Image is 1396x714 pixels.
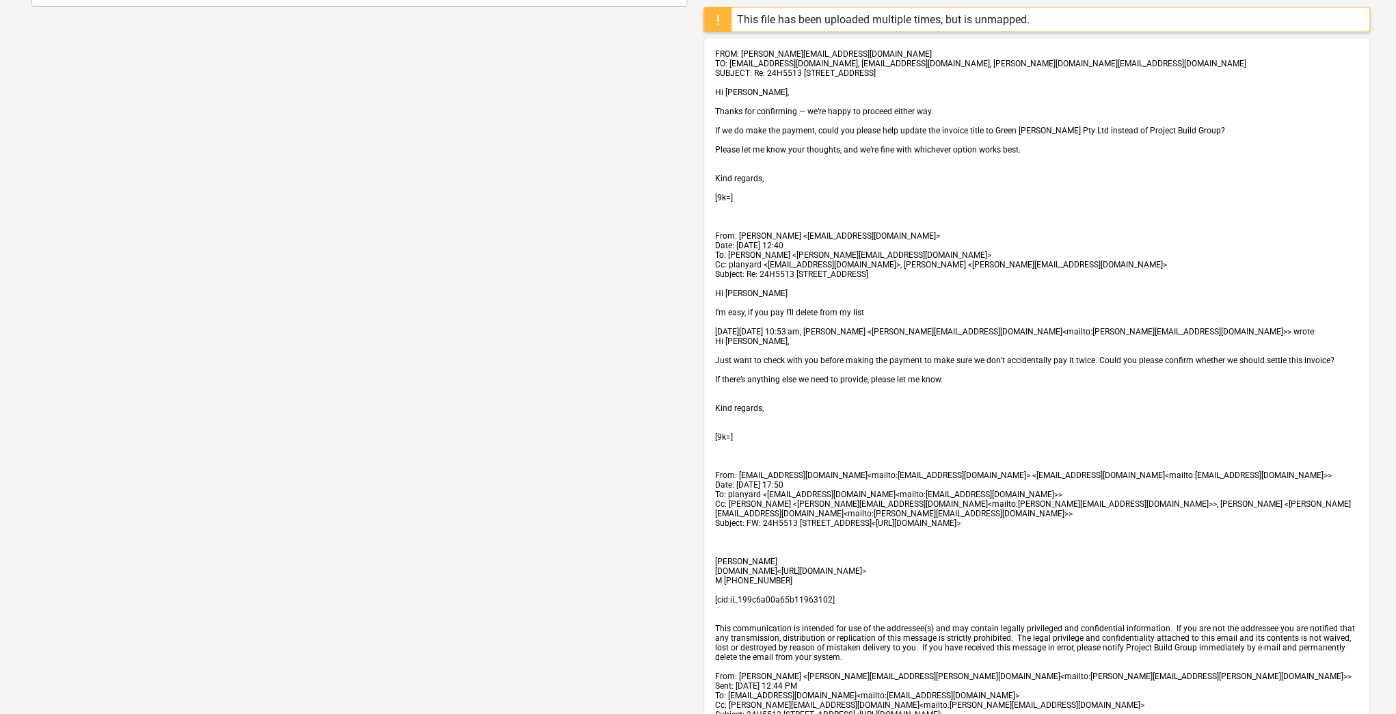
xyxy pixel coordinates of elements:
span: [9k=] [715,193,733,202]
span: Date: [DATE] 12:40 [715,241,783,250]
span: Kind regards, [715,174,764,183]
span: Hi [PERSON_NAME] [715,289,788,298]
span: To: [PERSON_NAME] <[PERSON_NAME][EMAIL_ADDRESS][DOMAIN_NAME]> [715,250,991,260]
span: [9k=] [715,432,733,442]
span: [PERSON_NAME] [715,557,777,566]
span: Hi [PERSON_NAME], [715,88,789,97]
span: [DOMAIN_NAME]<[URL][DOMAIN_NAME]> [715,566,866,576]
div: This file has been uploaded multiple times, but is unmapped. [737,13,1030,26]
span: Subject: FW: 24H5513 [STREET_ADDRESS]<[URL][DOMAIN_NAME]> [715,518,961,528]
span: Subject: Re: 24H5513 [STREET_ADDRESS] [715,269,868,279]
span: This communication is intended for use of the addressee(s) and may contain legally privileged and... [715,624,1357,662]
span: I’m easy, if you pay I’ll delete from my list [715,308,864,317]
span: Sent: [DATE] 12:44 PM [715,681,797,691]
span: FROM: [PERSON_NAME][EMAIL_ADDRESS][DOMAIN_NAME] [715,49,932,59]
span: If we do make the payment, could you please help update the invoice title to Green [PERSON_NAME] ... [715,126,1225,135]
span: To: planyard <[EMAIL_ADDRESS][DOMAIN_NAME]<mailto:[EMAIL_ADDRESS][DOMAIN_NAME]>> [715,490,1062,499]
span: Cc: [PERSON_NAME] <[PERSON_NAME][EMAIL_ADDRESS][DOMAIN_NAME]<mailto:[PERSON_NAME][EMAIL_ADDRESS][... [715,499,1351,518]
span: Please let me know your thoughts, and we’re fine with whichever option works best. [715,145,1021,155]
span: From: [EMAIL_ADDRESS][DOMAIN_NAME]<mailto:[EMAIL_ADDRESS][DOMAIN_NAME]> <[EMAIL_ADDRESS][DOMAIN_N... [715,471,1332,480]
span: Just want to check with you before making the payment to make sure we don’t accidentally pay it t... [715,356,1334,365]
span: [DATE][DATE] 10:53 am, [PERSON_NAME] <[PERSON_NAME][EMAIL_ADDRESS][DOMAIN_NAME]<mailto:[PERSON_NA... [715,327,1316,336]
span: Hi [PERSON_NAME], [715,336,789,346]
span: Date: [DATE] 17:50 [715,480,783,490]
iframe: Chat Widget [1328,648,1396,714]
span: From: [PERSON_NAME] <[PERSON_NAME][EMAIL_ADDRESS][PERSON_NAME][DOMAIN_NAME]<mailto:[PERSON_NAME][... [715,672,1352,681]
span: Cc: [PERSON_NAME][EMAIL_ADDRESS][DOMAIN_NAME]<mailto:[PERSON_NAME][EMAIL_ADDRESS][DOMAIN_NAME]> [715,700,1144,710]
span: Cc: planyard <[EMAIL_ADDRESS][DOMAIN_NAME]>, [PERSON_NAME] <[PERSON_NAME][EMAIL_ADDRESS][DOMAIN_N... [715,260,1167,269]
span: To: [EMAIL_ADDRESS][DOMAIN_NAME]<mailto:[EMAIL_ADDRESS][DOMAIN_NAME]> [715,691,1019,700]
span: Thanks for confirming — we’re happy to proceed either way. [715,107,933,116]
span: SUBJECT: Re: 24H5513 [STREET_ADDRESS] [715,68,876,78]
span: From: [PERSON_NAME] <[EMAIL_ADDRESS][DOMAIN_NAME]> [715,231,940,241]
span: [cid:ii_199c6a00a65b11963102] [715,595,835,605]
span: Kind regards, [715,404,764,413]
span: If there’s anything else we need to provide, please let me know. [715,375,943,384]
span: TO: [EMAIL_ADDRESS][DOMAIN_NAME], [EMAIL_ADDRESS][DOMAIN_NAME], [PERSON_NAME][DOMAIN_NAME][EMAIL_... [715,59,1246,68]
span: M [PHONE_NUMBER] [715,576,792,585]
